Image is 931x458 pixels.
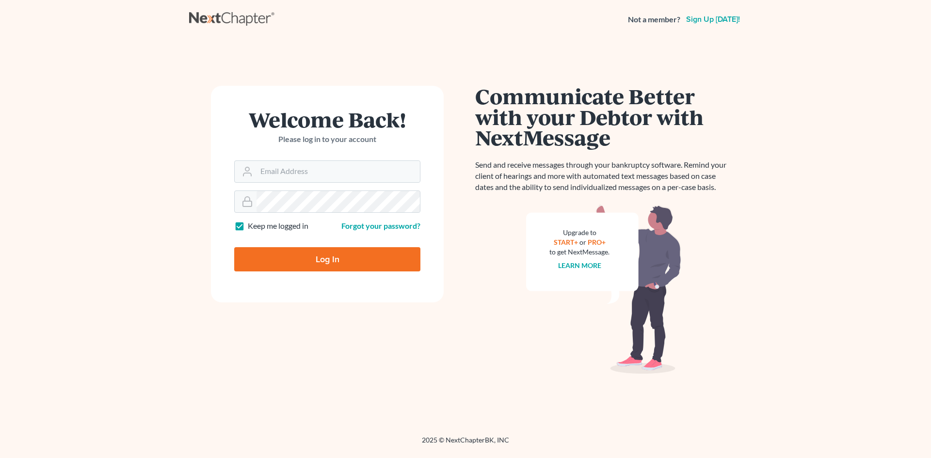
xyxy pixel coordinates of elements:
input: Email Address [257,161,420,182]
input: Log In [234,247,420,271]
div: to get NextMessage. [549,247,610,257]
a: Learn more [558,261,601,269]
a: Forgot your password? [341,221,420,230]
p: Please log in to your account [234,134,420,145]
a: Sign up [DATE]! [684,16,742,23]
span: or [579,238,586,246]
h1: Communicate Better with your Debtor with NextMessage [475,86,732,148]
a: PRO+ [588,238,606,246]
a: START+ [554,238,578,246]
div: Upgrade to [549,228,610,237]
p: Send and receive messages through your bankruptcy software. Remind your client of hearings and mo... [475,159,732,193]
div: 2025 © NextChapterBK, INC [189,435,742,453]
label: Keep me logged in [248,221,308,232]
img: nextmessage_bg-59042aed3d76b12b5cd301f8e5b87938c9018125f34e5fa2b7a6b67550977c72.svg [526,205,681,374]
strong: Not a member? [628,14,680,25]
h1: Welcome Back! [234,109,420,130]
